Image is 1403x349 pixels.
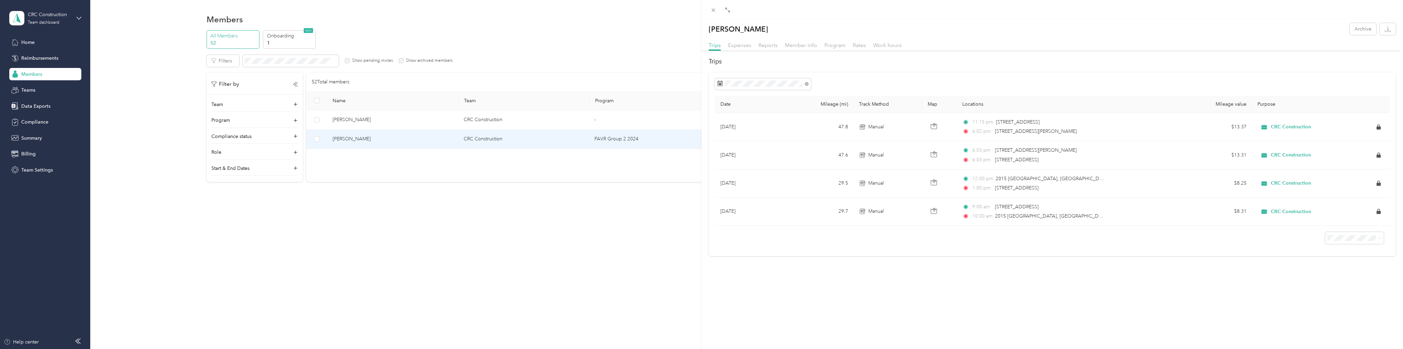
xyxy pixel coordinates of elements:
[995,157,1039,163] span: [STREET_ADDRESS]
[995,128,1077,134] span: [STREET_ADDRESS][PERSON_NAME]
[972,156,992,164] span: 6:03 pm
[995,204,1039,210] span: [STREET_ADDRESS]
[853,42,866,48] span: Rates
[789,170,854,198] td: 29.5
[995,147,1077,153] span: [STREET_ADDRESS][PERSON_NAME]
[789,113,854,141] td: 47.8
[1271,209,1311,215] span: CRC Construction
[728,42,751,48] span: Expenses
[709,42,721,48] span: Trips
[715,198,789,226] td: [DATE]
[785,42,817,48] span: Member info
[972,175,993,183] span: 12:00 pm
[868,208,884,215] span: Manual
[996,176,1110,182] span: 2015 [GEOGRAPHIC_DATA], [GEOGRAPHIC_DATA]
[1271,180,1311,186] span: CRC Construction
[868,151,884,159] span: Manual
[715,141,789,169] td: [DATE]
[1350,23,1376,35] button: Archive
[715,170,789,198] td: [DATE]
[957,96,1183,113] th: Locations
[995,213,1109,219] span: 2015 [GEOGRAPHIC_DATA], [GEOGRAPHIC_DATA]
[789,96,854,113] th: Mileage (mi)
[1252,96,1390,113] th: Purpose
[1271,152,1311,158] span: CRC Construction
[789,141,854,169] td: 47.6
[1271,124,1311,130] span: CRC Construction
[922,96,956,113] th: Map
[1183,170,1252,198] td: $8.25
[868,123,884,131] span: Manual
[709,57,1396,66] h2: Trips
[1183,198,1252,226] td: $8.31
[715,96,789,113] th: Date
[972,212,992,220] span: 10:00 am
[868,179,884,187] span: Manual
[972,184,992,192] span: 1:00 pm
[972,118,993,126] span: 11:15 pm
[1183,96,1252,113] th: Mileage value
[789,198,854,226] td: 29.7
[1365,311,1403,349] iframe: Everlance-gr Chat Button Frame
[972,147,992,154] span: 6:03 pm
[715,113,789,141] td: [DATE]
[854,96,923,113] th: Track Method
[709,23,768,35] p: [PERSON_NAME]
[824,42,846,48] span: Program
[996,119,1040,125] span: [STREET_ADDRESS]
[1183,141,1252,169] td: $13.31
[972,203,992,211] span: 9:00 am
[758,42,778,48] span: Reports
[1183,113,1252,141] td: $13.37
[873,42,902,48] span: Work hours
[995,185,1039,191] span: [STREET_ADDRESS]
[972,128,992,135] span: 6:02 pm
